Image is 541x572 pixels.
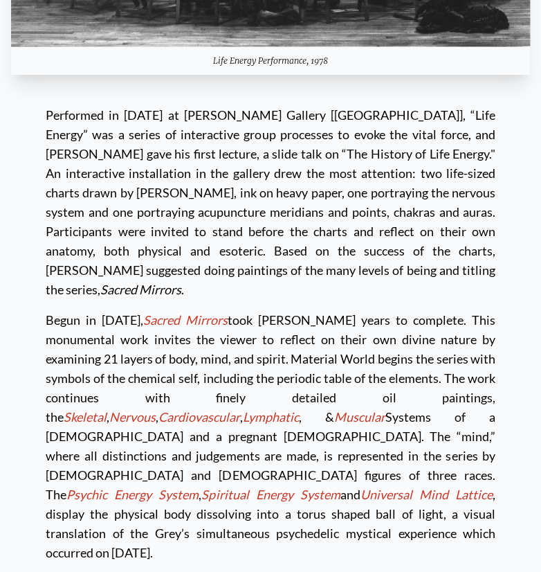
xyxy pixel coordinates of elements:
em: Sacred Mirrors [100,281,181,296]
a: Psychic Energy System [66,486,199,501]
div: Begun in [DATE], took [PERSON_NAME] years to complete. This monumental work invites the viewer to... [46,298,495,562]
a: Sacred Mirrors [143,312,228,327]
div: Performed in [DATE] at [PERSON_NAME] Gallery [[GEOGRAPHIC_DATA]], “Life Energy” was a series of i... [46,105,495,298]
a: Skeletal [64,409,107,424]
a: Lymphatic [243,409,299,424]
a: Nervous [109,409,156,424]
a: Muscular [334,409,385,424]
a: Cardiovascular [158,409,240,424]
div: Life Energy Performance, 1978 [11,46,530,74]
a: Spiritual Energy System [201,486,340,501]
a: Universal Mind Lattice [360,486,493,501]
